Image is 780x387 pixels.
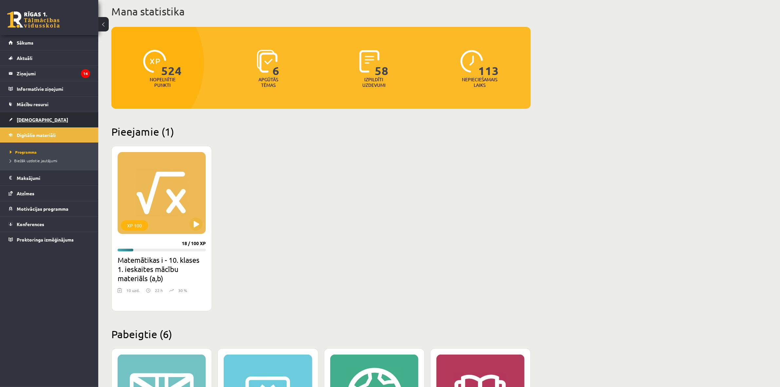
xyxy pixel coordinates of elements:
[9,112,90,127] a: [DEMOGRAPHIC_DATA]
[9,66,90,81] a: Ziņojumi14
[460,50,483,73] img: icon-clock-7be60019b62300814b6bd22b8e044499b485619524d84068768e800edab66f18.svg
[17,40,33,46] span: Sākums
[7,11,60,28] a: Rīgas 1. Tālmācības vidusskola
[155,287,163,293] p: 22 h
[17,206,68,212] span: Motivācijas programma
[375,50,389,77] span: 58
[118,255,206,283] h2: Matemātikas i - 10. klases 1. ieskaites mācību materiāls (a,b)
[17,190,34,196] span: Atzīmes
[9,35,90,50] a: Sākums
[150,77,176,88] p: Nopelnītie punkti
[9,232,90,247] a: Proktoringa izmēģinājums
[9,217,90,232] a: Konferences
[111,125,531,138] h2: Pieejamie (1)
[462,77,497,88] p: Nepieciešamais laiks
[126,287,140,297] div: 10 uzd.
[161,50,182,77] span: 524
[143,50,166,73] img: icon-xp-0682a9bc20223a9ccc6f5883a126b849a74cddfe5390d2b41b4391c66f2066e7.svg
[17,81,90,96] legend: Informatīvie ziņojumi
[256,77,281,88] p: Apgūtās tēmas
[9,127,90,143] a: Digitālie materiāli
[121,220,148,231] div: XP 100
[17,117,68,123] span: [DEMOGRAPHIC_DATA]
[9,201,90,216] a: Motivācijas programma
[10,149,92,155] a: Programma
[111,328,531,340] h2: Pabeigtie (6)
[17,221,44,227] span: Konferences
[9,170,90,185] a: Maksājumi
[17,132,56,138] span: Digitālie materiāli
[10,158,92,164] a: Biežāk uzdotie jautājumi
[9,186,90,201] a: Atzīmes
[178,287,187,293] p: 30 %
[257,50,277,73] img: icon-learned-topics-4a711ccc23c960034f471b6e78daf4a3bad4a20eaf4de84257b87e66633f6470.svg
[111,5,531,18] h1: Mana statistika
[9,50,90,66] a: Aktuāli
[9,81,90,96] a: Informatīvie ziņojumi
[10,149,37,155] span: Programma
[81,69,90,78] i: 14
[478,50,499,77] span: 113
[17,101,48,107] span: Mācību resursi
[359,50,380,73] img: icon-completed-tasks-ad58ae20a441b2904462921112bc710f1caf180af7a3daa7317a5a94f2d26646.svg
[9,97,90,112] a: Mācību resursi
[361,77,387,88] p: Izpildīti uzdevumi
[17,170,90,185] legend: Maksājumi
[17,55,32,61] span: Aktuāli
[17,237,74,242] span: Proktoringa izmēģinājums
[17,66,90,81] legend: Ziņojumi
[273,50,279,77] span: 6
[10,158,57,163] span: Biežāk uzdotie jautājumi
